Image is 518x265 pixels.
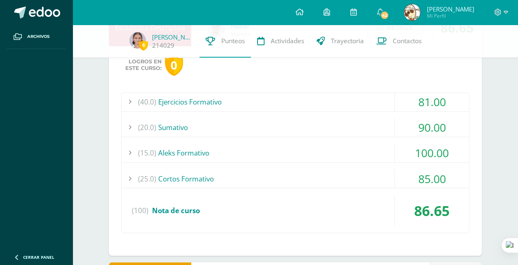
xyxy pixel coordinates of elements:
span: Cerrar panel [23,254,54,260]
a: Punteos [199,25,251,58]
span: Nota de curso [152,205,200,215]
div: Ejercicios Formativo [122,93,469,111]
span: (40.0) [138,93,156,111]
div: 85.00 [395,169,469,188]
a: Archivos [7,25,66,49]
span: Logros en este curso: [125,58,162,72]
span: Archivos [27,33,49,40]
span: (20.0) [138,118,156,137]
span: Trayectoria [331,37,364,45]
div: 86.65 [395,195,469,226]
div: Aleks Formativo [122,144,469,162]
a: Contactos [370,25,428,58]
a: Trayectoria [310,25,370,58]
span: 42 [380,11,389,20]
span: Actividades [271,37,304,45]
span: (25.0) [138,169,156,188]
span: (100) [132,195,148,226]
div: 90.00 [395,118,469,137]
span: Mi Perfil [427,12,474,19]
span: Punteos [221,37,245,45]
span: (15.0) [138,144,156,162]
div: 81.00 [395,93,469,111]
a: [PERSON_NAME] [152,33,193,41]
div: 0 [165,55,183,76]
div: 100.00 [395,144,469,162]
div: Sumativo [122,118,469,137]
a: 214029 [152,41,174,50]
img: b838f106f004943a74cd9d14f6cfc2ba.png [404,4,420,21]
a: Actividades [251,25,310,58]
div: Cortos Formativo [122,169,469,188]
span: [PERSON_NAME] [427,5,474,13]
span: 6 [139,40,148,50]
span: Contactos [393,37,422,45]
img: 736555dd6ace7aafd254217098a092bc.png [129,32,146,49]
